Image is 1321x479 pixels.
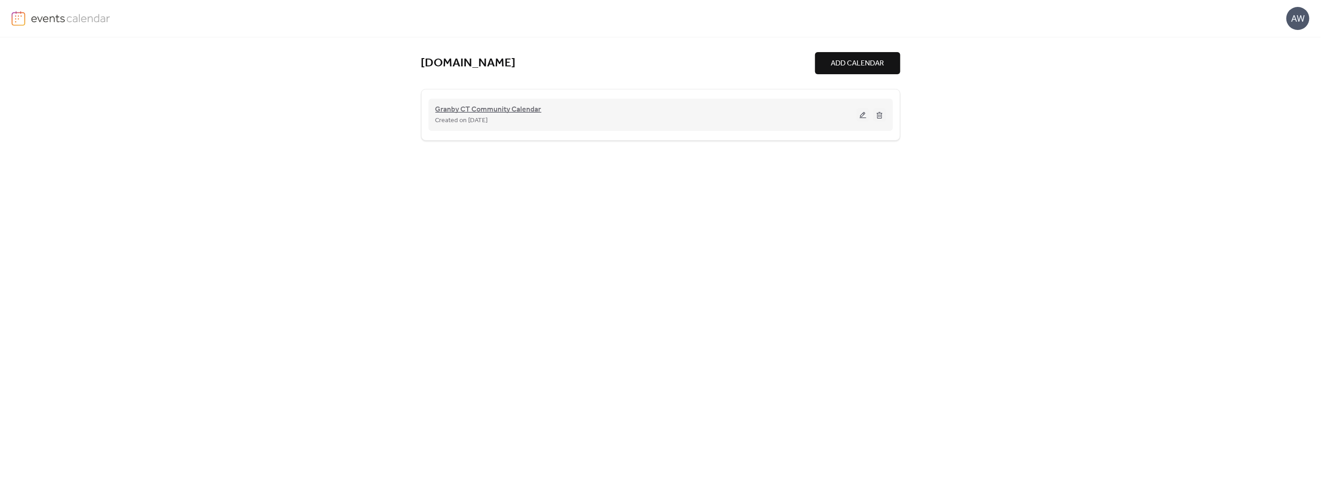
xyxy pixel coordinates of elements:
a: Granby CT Community Calendar [435,107,541,112]
span: Granby CT Community Calendar [435,104,541,115]
img: logo [12,11,25,26]
span: Created on [DATE] [435,115,488,126]
img: logo-type [31,11,111,25]
button: ADD CALENDAR [815,52,900,74]
div: AW [1286,7,1309,30]
a: [DOMAIN_NAME] [421,56,516,71]
span: ADD CALENDAR [831,58,884,69]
